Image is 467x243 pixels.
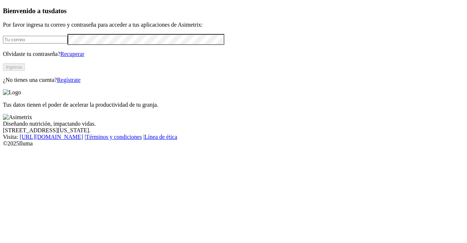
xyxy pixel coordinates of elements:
[20,134,83,140] a: [URL][DOMAIN_NAME]
[57,77,81,83] a: Regístrate
[3,121,464,127] div: Diseñando nutrición, impactando vidas.
[3,134,464,140] div: Visita : | |
[3,7,464,15] h3: Bienvenido a tus
[3,63,25,71] button: Ingresa
[3,22,464,28] p: Por favor ingresa tu correo y contraseña para acceder a tus aplicaciones de Asimetrix:
[3,102,464,108] p: Tus datos tienen el poder de acelerar la productividad de tu granja.
[3,51,464,57] p: Olvidaste tu contraseña?
[51,7,67,15] span: datos
[144,134,177,140] a: Línea de ética
[3,36,67,43] input: Tu correo
[3,89,21,96] img: Logo
[3,127,464,134] div: [STREET_ADDRESS][US_STATE].
[60,51,84,57] a: Recuperar
[3,77,464,83] p: ¿No tienes una cuenta?
[3,140,464,147] div: © 2025 Iluma
[86,134,142,140] a: Términos y condiciones
[3,114,32,121] img: Asimetrix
